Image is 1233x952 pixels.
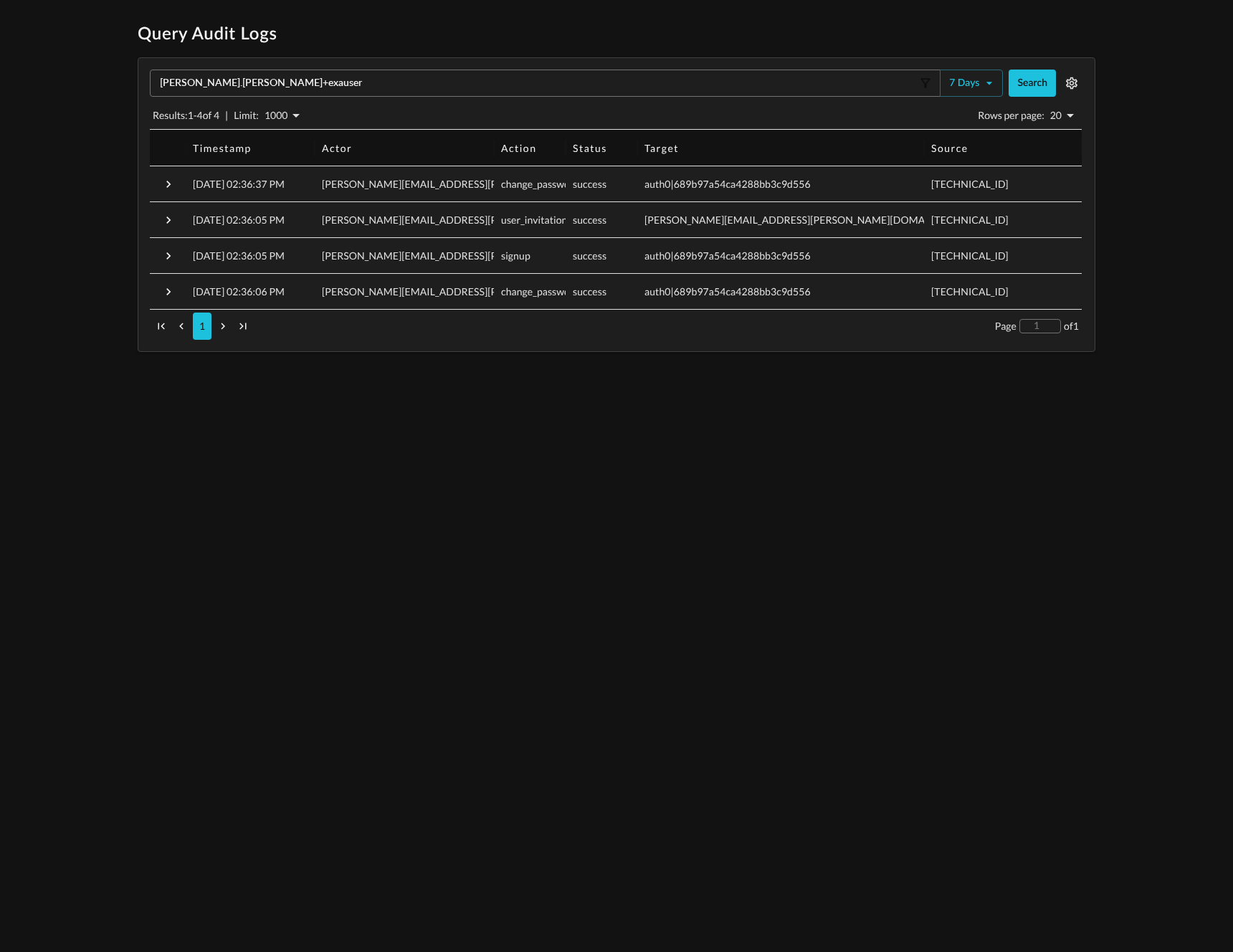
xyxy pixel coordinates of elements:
[931,285,1009,297] span: [TECHNICAL_ID]
[154,76,916,90] input: Search...
[199,319,205,333] p: 1
[322,178,650,190] span: [PERSON_NAME][EMAIL_ADDRESS][PERSON_NAME][DOMAIN_NAME]
[644,285,811,297] span: auth0|689b97a54ca4288bb3c9d556
[644,142,679,154] div: Target
[931,249,1009,262] span: [TECHNICAL_ID]
[153,108,219,123] p: Results: 1 - 4 of 4
[501,249,530,262] span: signup
[214,318,232,335] span: Next page
[193,177,285,191] p: [DATE] 02:36:37 PM
[644,214,973,226] span: [PERSON_NAME][EMAIL_ADDRESS][PERSON_NAME][DOMAIN_NAME]
[153,318,170,335] span: First page
[173,318,190,335] span: Previous page
[138,23,1095,46] h1: Query Audit Logs
[501,285,618,297] span: change_password_request
[931,178,1009,190] span: [TECHNICAL_ID]
[573,178,606,190] span: success
[193,249,285,263] p: [DATE] 02:36:05 PM
[1050,108,1062,123] p: 20
[193,142,252,154] div: Timestamp
[501,142,536,154] div: Action
[978,108,1044,123] p: Rows per page:
[573,214,606,226] span: success
[322,249,650,262] span: [PERSON_NAME][EMAIL_ADDRESS][PERSON_NAME][DOMAIN_NAME]
[1009,70,1056,97] button: Search
[931,142,968,154] div: Source
[225,108,228,123] p: |
[644,249,811,262] span: auth0|689b97a54ca4288bb3c9d556
[322,214,650,226] span: [PERSON_NAME][EMAIL_ADDRESS][PERSON_NAME][DOMAIN_NAME]
[995,319,1017,333] p: Page
[940,70,1003,97] button: 7 days
[234,318,252,335] span: Last page
[501,178,580,190] span: change_password
[573,249,606,262] span: success
[573,285,606,297] span: success
[573,142,607,154] div: Status
[193,313,211,340] button: 1
[265,108,287,123] p: 1000
[322,142,352,154] div: Actor
[193,213,285,227] p: [DATE] 02:36:05 PM
[193,285,285,299] p: [DATE] 02:36:06 PM
[322,285,650,297] span: [PERSON_NAME][EMAIL_ADDRESS][PERSON_NAME][DOMAIN_NAME]
[234,108,259,123] p: Limit:
[644,178,811,190] span: auth0|689b97a54ca4288bb3c9d556
[501,214,567,226] span: user_invitation
[931,214,1009,226] span: [TECHNICAL_ID]
[1064,319,1079,333] p: of 1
